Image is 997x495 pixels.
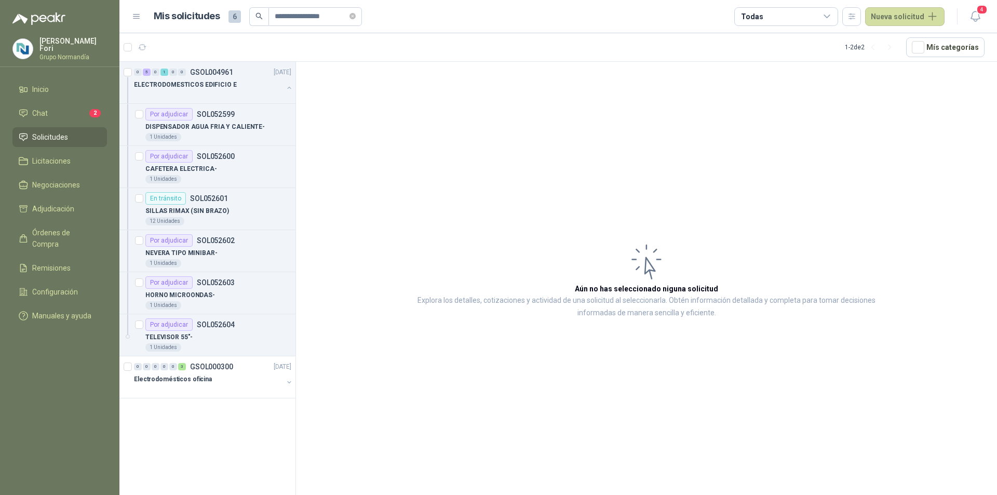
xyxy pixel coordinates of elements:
[12,199,107,219] a: Adjudicación
[145,217,184,225] div: 12 Unidades
[169,363,177,370] div: 0
[145,234,193,247] div: Por adjudicar
[154,9,220,24] h1: Mis solicitudes
[32,286,78,298] span: Configuración
[152,363,159,370] div: 0
[32,227,97,250] span: Órdenes de Compra
[197,153,235,160] p: SOL052600
[32,179,80,191] span: Negociaciones
[169,69,177,76] div: 0
[255,12,263,20] span: search
[119,314,295,356] a: Por adjudicarSOL052604TELEVISOR 55"-1 Unidades
[12,306,107,326] a: Manuales y ayuda
[12,175,107,195] a: Negociaciones
[12,12,65,25] img: Logo peakr
[13,39,33,59] img: Company Logo
[32,84,49,95] span: Inicio
[145,108,193,121] div: Por adjudicar
[32,310,91,322] span: Manuales y ayuda
[145,301,181,310] div: 1 Unidades
[190,69,233,76] p: GSOL004961
[976,5,988,15] span: 4
[32,131,68,143] span: Solicitudes
[197,237,235,244] p: SOL052602
[145,318,193,331] div: Por adjudicar
[145,248,218,258] p: NEVERA TIPO MINIBAR-
[12,282,107,302] a: Configuración
[32,108,48,119] span: Chat
[143,363,151,370] div: 0
[160,69,168,76] div: 1
[178,69,186,76] div: 0
[865,7,945,26] button: Nueva solicitud
[274,362,291,372] p: [DATE]
[119,230,295,272] a: Por adjudicarSOL052602NEVERA TIPO MINIBAR-1 Unidades
[152,69,159,76] div: 0
[145,332,193,342] p: TELEVISOR 55"-
[134,374,212,384] p: Electrodomésticos oficina
[145,150,193,163] div: Por adjudicar
[119,104,295,146] a: Por adjudicarSOL052599DISPENSADOR AGUA FRIA Y CALIENTE-1 Unidades
[400,295,893,319] p: Explora los detalles, cotizaciones y actividad de una solicitud al seleccionarla. Obtén informaci...
[119,272,295,314] a: Por adjudicarSOL052603HORNO MICROONDAS-1 Unidades
[190,195,228,202] p: SOL052601
[349,11,356,21] span: close-circle
[39,54,107,60] p: Grupo Normandía
[89,109,101,117] span: 2
[119,146,295,188] a: Por adjudicarSOL052600CAFETERA ELECTRICA-1 Unidades
[134,363,142,370] div: 0
[145,259,181,267] div: 1 Unidades
[12,258,107,278] a: Remisiones
[145,343,181,352] div: 1 Unidades
[145,192,186,205] div: En tránsito
[274,68,291,77] p: [DATE]
[906,37,985,57] button: Mís categorías
[741,11,763,22] div: Todas
[145,164,217,174] p: CAFETERA ELECTRICA-
[12,79,107,99] a: Inicio
[160,363,168,370] div: 0
[134,66,293,99] a: 0 5 0 1 0 0 GSOL004961[DATE] ELECTRODOMESTICOS EDIFICIO E
[145,276,193,289] div: Por adjudicar
[134,69,142,76] div: 0
[145,175,181,183] div: 1 Unidades
[349,13,356,19] span: close-circle
[119,188,295,230] a: En tránsitoSOL052601SILLAS RIMAX (SIN BRAZO)12 Unidades
[178,363,186,370] div: 3
[197,279,235,286] p: SOL052603
[32,203,74,215] span: Adjudicación
[12,151,107,171] a: Licitaciones
[32,262,71,274] span: Remisiones
[197,111,235,118] p: SOL052599
[134,360,293,394] a: 0 0 0 0 0 3 GSOL000300[DATE] Electrodomésticos oficina
[145,206,229,216] p: SILLAS RIMAX (SIN BRAZO)
[575,283,718,295] h3: Aún no has seleccionado niguna solicitud
[32,155,71,167] span: Licitaciones
[845,39,898,56] div: 1 - 2 de 2
[39,37,107,52] p: [PERSON_NAME] Fori
[190,363,233,370] p: GSOL000300
[145,133,181,141] div: 1 Unidades
[145,290,215,300] p: HORNO MICROONDAS-
[12,223,107,254] a: Órdenes de Compra
[143,69,151,76] div: 5
[145,122,265,132] p: DISPENSADOR AGUA FRIA Y CALIENTE-
[12,103,107,123] a: Chat2
[134,80,237,90] p: ELECTRODOMESTICOS EDIFICIO E
[228,10,241,23] span: 6
[12,127,107,147] a: Solicitudes
[197,321,235,328] p: SOL052604
[966,7,985,26] button: 4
